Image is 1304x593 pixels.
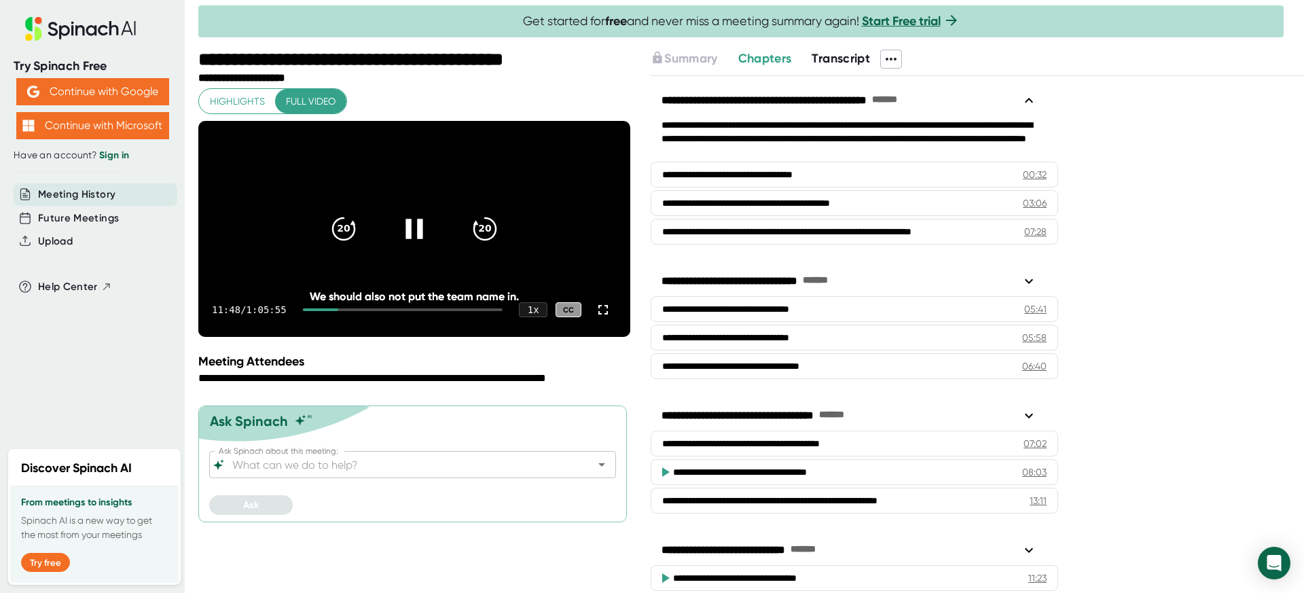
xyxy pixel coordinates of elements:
div: Upgrade to access [651,50,738,69]
span: Help Center [38,279,98,295]
div: 06:40 [1022,359,1047,373]
h3: From meetings to insights [21,497,168,508]
button: Chapters [738,50,792,68]
a: Sign in [99,149,129,161]
div: Meeting Attendees [198,354,634,369]
div: 07:02 [1024,437,1047,450]
span: Chapters [738,51,792,66]
span: Get started for and never miss a meeting summary again! [523,14,960,29]
b: free [605,14,627,29]
div: 11:23 [1028,571,1047,585]
button: Transcript [812,50,870,68]
span: Transcript [812,51,870,66]
div: 13:11 [1030,494,1047,507]
div: 1 x [519,302,547,317]
div: 11:48 / 1:05:55 [212,304,287,315]
button: Try free [21,553,70,572]
button: Summary [651,50,717,68]
div: Ask Spinach [210,413,288,429]
span: Ask [243,499,259,511]
div: 03:06 [1023,196,1047,210]
button: Continue with Microsoft [16,112,169,139]
div: We should also not put the team name in. [242,290,587,303]
h2: Discover Spinach AI [21,459,132,478]
input: What can we do to help? [230,455,572,474]
a: Start Free trial [862,14,941,29]
div: Have an account? [14,149,171,162]
div: 00:32 [1023,168,1047,181]
div: 07:28 [1024,225,1047,238]
button: Open [592,455,611,474]
div: CC [556,302,581,318]
button: Meeting History [38,187,115,202]
p: Spinach AI is a new way to get the most from your meetings [21,514,168,542]
span: Full video [286,93,336,110]
div: Open Intercom Messenger [1258,547,1290,579]
button: Continue with Google [16,78,169,105]
button: Highlights [199,89,276,114]
button: Help Center [38,279,112,295]
div: 08:03 [1022,465,1047,479]
img: Aehbyd4JwY73AAAAAElFTkSuQmCC [27,86,39,98]
div: Try Spinach Free [14,58,171,74]
button: Upload [38,234,73,249]
span: Summary [664,51,717,66]
button: Full video [275,89,346,114]
button: Future Meetings [38,211,119,226]
span: Highlights [210,93,265,110]
button: Ask [209,495,293,515]
div: 05:41 [1024,302,1047,316]
div: 05:58 [1022,331,1047,344]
